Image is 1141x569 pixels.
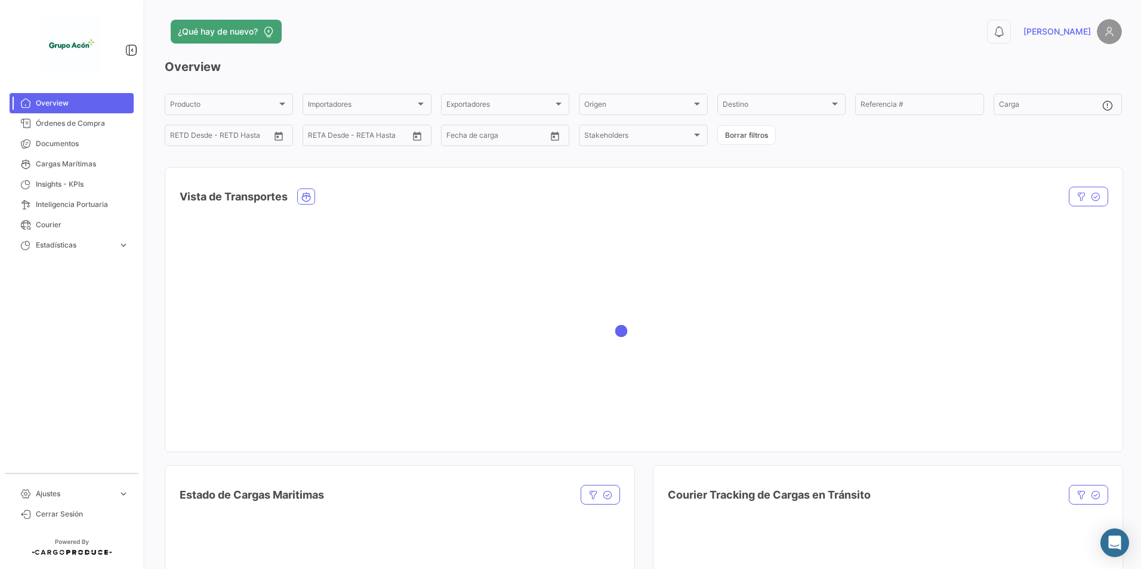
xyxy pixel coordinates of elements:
span: Documentos [36,138,129,149]
button: Borrar filtros [717,125,776,145]
a: Inteligencia Portuaria [10,194,134,215]
span: Inteligencia Portuaria [36,199,129,210]
span: Órdenes de Compra [36,118,129,129]
span: Insights - KPIs [36,179,129,190]
a: Documentos [10,134,134,154]
span: Origen [584,102,691,110]
h4: Courier Tracking de Cargas en Tránsito [668,487,871,503]
span: Ajustes [36,488,113,499]
div: Abrir Intercom Messenger [1100,528,1129,557]
span: [PERSON_NAME] [1023,26,1091,38]
span: Destino [723,102,829,110]
a: Courier [10,215,134,235]
button: ¿Qué hay de nuevo? [171,20,282,44]
img: 1f3d66c5-6a2d-4a07-a58d-3a8e9bbc88ff.jpeg [42,14,101,74]
input: Hasta [338,133,386,141]
a: Órdenes de Compra [10,113,134,134]
img: placeholder-user.png [1097,19,1122,44]
span: Courier [36,219,129,230]
button: Ocean [298,189,314,204]
a: Cargas Marítimas [10,154,134,174]
span: expand_more [118,240,129,251]
a: Overview [10,93,134,113]
button: Open calendar [408,127,426,145]
a: Insights - KPIs [10,174,134,194]
span: Estadísticas [36,240,113,251]
span: Stakeholders [584,133,691,141]
h4: Vista de Transportes [180,188,288,205]
span: Overview [36,98,129,109]
input: Desde [308,133,329,141]
span: Importadores [308,102,415,110]
button: Open calendar [270,127,288,145]
input: Desde [446,133,468,141]
h3: Overview [165,58,1122,75]
span: Producto [170,102,277,110]
input: Hasta [200,133,248,141]
h4: Estado de Cargas Maritimas [180,487,324,503]
input: Desde [170,133,192,141]
span: Exportadores [446,102,553,110]
span: ¿Qué hay de nuevo? [178,26,258,38]
span: Cargas Marítimas [36,159,129,169]
button: Open calendar [546,127,564,145]
input: Hasta [476,133,524,141]
span: Cerrar Sesión [36,509,129,519]
span: expand_more [118,488,129,499]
